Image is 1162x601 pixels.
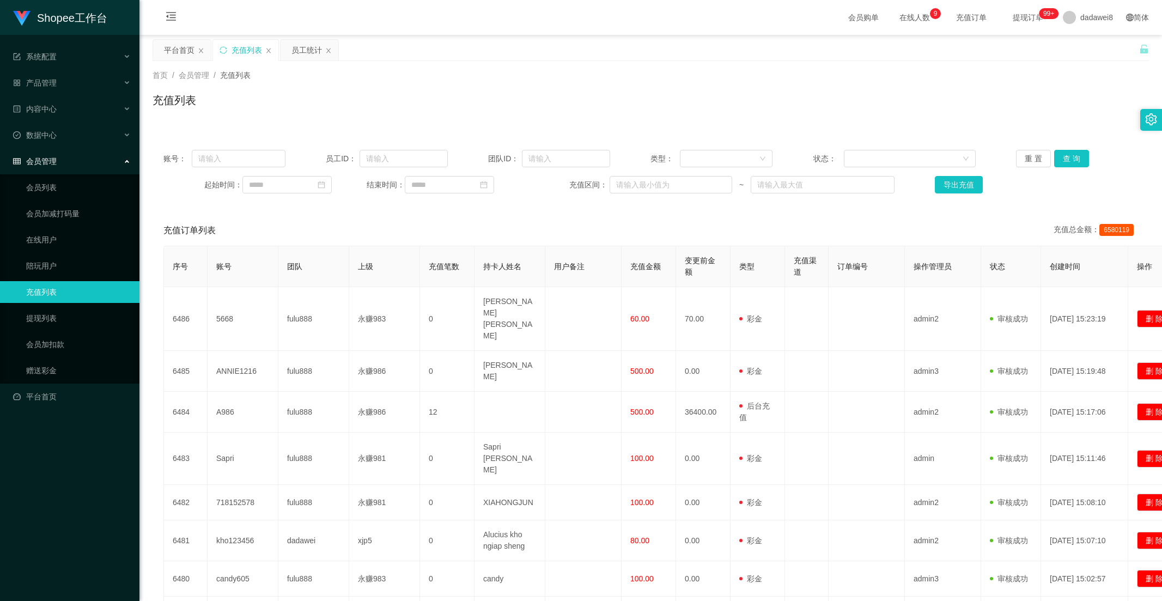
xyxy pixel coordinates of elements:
[204,179,242,191] span: 起始时间：
[278,485,349,520] td: fulu888
[26,360,131,381] a: 赠送彩金
[278,392,349,433] td: fulu888
[474,520,545,561] td: Alucius kho ngiap sheng
[153,71,168,80] span: 首页
[164,433,208,485] td: 6483
[208,351,278,392] td: ANNIE1216
[420,392,474,433] td: 12
[630,536,649,545] span: 80.00
[894,14,935,21] span: 在线人数
[13,157,57,166] span: 会员管理
[610,176,732,193] input: 请输入最小值为
[1145,113,1157,125] i: 图标: setting
[488,153,522,165] span: 团队ID：
[173,262,188,271] span: 序号
[13,13,107,22] a: Shopee工作台
[794,256,817,276] span: 充值渠道
[630,367,654,375] span: 500.00
[930,8,941,19] sup: 9
[990,314,1028,323] span: 审核成功
[13,105,21,113] i: 图标: profile
[420,520,474,561] td: 0
[349,351,420,392] td: 永赚986
[278,287,349,351] td: fulu888
[474,485,545,520] td: XIAHONGJUN
[474,287,545,351] td: [PERSON_NAME] [PERSON_NAME]
[349,520,420,561] td: xjp5
[420,485,474,520] td: 0
[739,314,762,323] span: 彩金
[1041,433,1128,485] td: [DATE] 15:11:46
[630,454,654,463] span: 100.00
[278,561,349,597] td: fulu888
[739,402,770,422] span: 后台充值
[179,71,209,80] span: 会员管理
[13,105,57,113] span: 内容中心
[13,157,21,165] i: 图标: table
[278,433,349,485] td: fulu888
[291,40,322,60] div: 员工统计
[650,153,679,165] span: 类型：
[676,392,731,433] td: 36400.00
[990,262,1005,271] span: 状态
[905,520,981,561] td: admin2
[474,433,545,485] td: Sapri [PERSON_NAME]
[26,281,131,303] a: 充值列表
[1041,485,1128,520] td: [DATE] 15:08:10
[26,203,131,224] a: 会员加减打码量
[905,392,981,433] td: admin2
[420,287,474,351] td: 0
[990,536,1028,545] span: 审核成功
[676,433,731,485] td: 0.00
[429,262,459,271] span: 充值笔数
[265,47,272,54] i: 图标: close
[1041,561,1128,597] td: [DATE] 15:02:57
[164,392,208,433] td: 6484
[630,262,661,271] span: 充值金额
[990,498,1028,507] span: 审核成功
[837,262,868,271] span: 订单编号
[278,520,349,561] td: dadawei
[164,520,208,561] td: 6481
[1139,44,1149,54] i: 图标: unlock
[220,71,251,80] span: 充值列表
[554,262,585,271] span: 用户备注
[220,46,227,54] i: 图标: sync
[192,150,285,167] input: 请输入
[990,574,1028,583] span: 审核成功
[172,71,174,80] span: /
[905,433,981,485] td: admin
[474,351,545,392] td: [PERSON_NAME]
[198,47,204,54] i: 图标: close
[153,92,196,108] h1: 充值列表
[367,179,405,191] span: 结束时间：
[164,287,208,351] td: 6486
[349,433,420,485] td: 永赚981
[164,40,194,60] div: 平台首页
[1007,14,1049,21] span: 提现订单
[1016,150,1051,167] button: 重 置
[522,150,610,167] input: 请输入
[287,262,302,271] span: 团队
[26,307,131,329] a: 提现列表
[26,177,131,198] a: 会员列表
[1041,520,1128,561] td: [DATE] 15:07:10
[37,1,107,35] h1: Shopee工作台
[1137,262,1152,271] span: 操作
[1041,351,1128,392] td: [DATE] 15:19:48
[1126,14,1134,21] i: 图标: global
[483,262,521,271] span: 持卡人姓名
[26,333,131,355] a: 会员加扣款
[13,78,57,87] span: 产品管理
[208,520,278,561] td: kho123456
[813,153,844,165] span: 状态：
[164,561,208,597] td: 6480
[349,287,420,351] td: 永赚983
[1041,287,1128,351] td: [DATE] 15:23:19
[360,150,448,167] input: 请输入
[751,176,894,193] input: 请输入最大值
[474,561,545,597] td: candy
[480,181,488,189] i: 图标: calendar
[163,153,192,165] span: 账号：
[630,314,649,323] span: 60.00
